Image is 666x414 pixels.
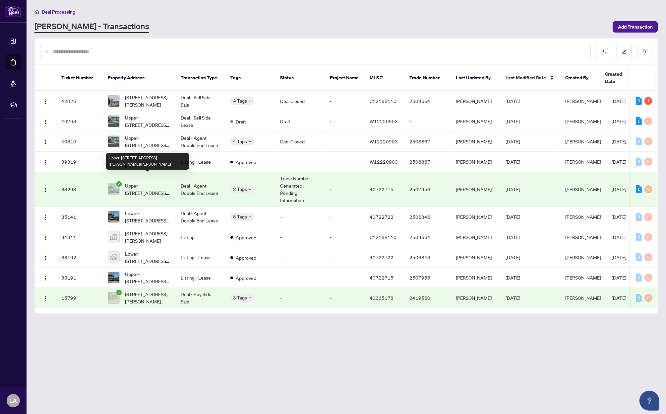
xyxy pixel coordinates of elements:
button: download [596,44,611,59]
span: Approved [236,158,256,166]
td: 2506846 [404,247,451,268]
span: [DATE] [612,98,626,104]
img: Logo [43,276,48,281]
td: Deal - Sell Side Lease [175,111,225,131]
span: Upper-[STREET_ADDRESS][PERSON_NAME][PERSON_NAME] [125,182,170,197]
span: LA [10,396,17,405]
span: [DATE] [506,159,520,165]
td: [PERSON_NAME] [451,268,500,288]
td: [PERSON_NAME] [451,172,500,207]
span: [STREET_ADDRESS][PERSON_NAME] [125,230,170,244]
button: filter [637,44,652,59]
span: 40722715 [370,186,394,192]
td: - [325,172,364,207]
span: [DATE] [612,234,626,240]
span: [DATE] [612,138,626,144]
td: [PERSON_NAME] [451,288,500,308]
span: 5 Tags [233,213,247,220]
td: 2506846 [404,207,451,227]
td: Deal Closed [275,91,325,111]
div: 1 [636,185,642,193]
img: Logo [43,119,48,124]
td: [PERSON_NAME] [451,227,500,247]
td: - [325,131,364,152]
td: 2508867 [404,131,451,152]
button: Logo [40,292,51,303]
th: Last Modified Date [500,65,560,91]
span: Created Date [605,70,633,85]
td: Deal Closed [275,131,325,152]
th: Transaction Type [175,65,225,91]
td: [PERSON_NAME] [451,91,500,111]
td: 40763 [56,111,102,131]
td: Listing - Lease [175,152,225,172]
td: - [275,227,325,247]
span: C12188110 [370,98,396,104]
span: [DATE] [506,138,520,144]
th: Last Updated By [451,65,500,91]
span: Draft [236,118,246,125]
button: Logo [40,116,51,126]
img: logo [5,5,21,17]
th: Tags [225,65,275,91]
button: Logo [40,96,51,106]
img: Logo [43,235,48,240]
td: Deal - Agent Double End Lease [175,131,225,152]
img: thumbnail-img [108,272,119,283]
img: Logo [43,187,48,193]
span: Add Transaction [618,22,653,32]
span: home [34,10,39,14]
span: [PERSON_NAME] [565,254,601,260]
span: [STREET_ADDRESS][PERSON_NAME] [125,94,170,108]
td: 42025 [56,91,102,111]
img: Logo [43,215,48,220]
td: Listing - Lease [175,268,225,288]
span: Lower-[STREET_ADDRESS][PERSON_NAME][PERSON_NAME] [125,209,170,224]
td: Deal - Buy Side Sale [175,288,225,308]
div: 0 [636,158,642,166]
span: Upper-[STREET_ADDRESS][PERSON_NAME][PERSON_NAME] [125,270,170,285]
th: Property Address [102,65,175,91]
button: Open asap [639,391,659,411]
td: Deal - Agent Double End Lease [175,172,225,207]
th: Created Date [600,65,646,91]
td: 39319 [56,152,102,172]
span: Approved [236,274,256,282]
button: Logo [40,136,51,147]
td: - [275,288,325,308]
span: down [248,215,252,218]
button: Logo [40,184,51,195]
img: thumbnail-img [108,252,119,263]
span: 4 Tags [233,137,247,145]
span: [DATE] [506,275,520,281]
td: 34311 [56,227,102,247]
div: 1 [644,97,652,105]
span: [PERSON_NAME] [565,98,601,104]
td: Trade Number Generated - Pending Information [275,172,325,207]
span: [PERSON_NAME] [565,159,601,165]
span: edit [622,49,627,54]
div: 0 [636,137,642,145]
button: Logo [40,156,51,167]
td: - [325,91,364,111]
button: Logo [40,232,51,242]
div: Upper-[STREET_ADDRESS][PERSON_NAME][PERSON_NAME] [106,153,189,170]
span: Approved [236,254,256,261]
span: 40665178 [370,295,394,301]
span: [PERSON_NAME] [565,214,601,220]
div: 0 [644,253,652,261]
span: Upper-[STREET_ADDRESS][PERSON_NAME] [125,134,170,149]
div: 0 [636,213,642,221]
span: W12220903 [370,138,398,144]
span: C12188110 [370,234,396,240]
td: 40310 [56,131,102,152]
span: down [248,140,252,143]
div: 0 [636,233,642,241]
img: thumbnail-img [108,292,119,303]
span: [DATE] [612,186,626,192]
span: [DATE] [612,254,626,260]
img: thumbnail-img [108,211,119,222]
td: - [325,247,364,268]
td: [PERSON_NAME] [451,247,500,268]
span: [DATE] [612,214,626,220]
